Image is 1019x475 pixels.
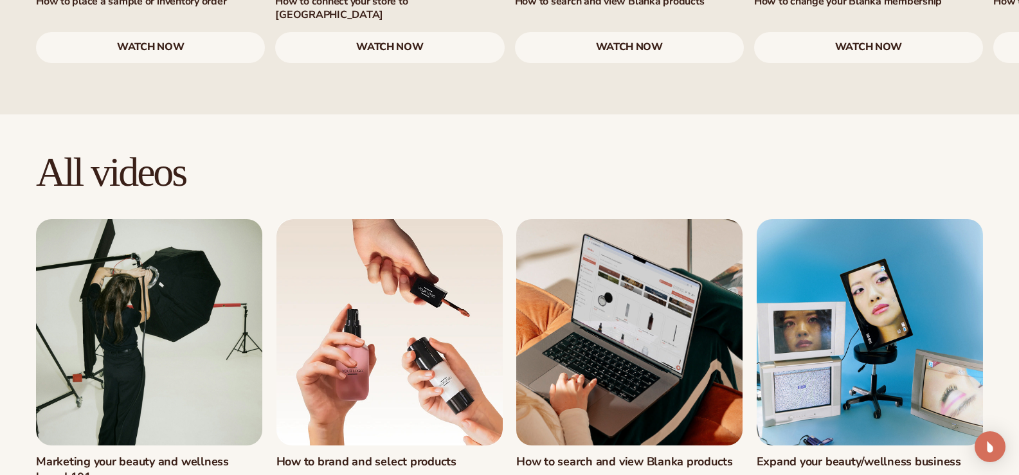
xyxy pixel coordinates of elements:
a: watch now [754,32,983,63]
h3: How to brand and select products [276,454,503,469]
a: watch now [515,32,744,63]
h2: All videos [36,150,983,193]
a: watch now [36,32,265,63]
div: Open Intercom Messenger [975,431,1005,462]
h3: Expand your beauty/wellness business [757,454,983,469]
a: watch now [275,32,504,63]
h3: How to search and view Blanka products [516,454,743,469]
